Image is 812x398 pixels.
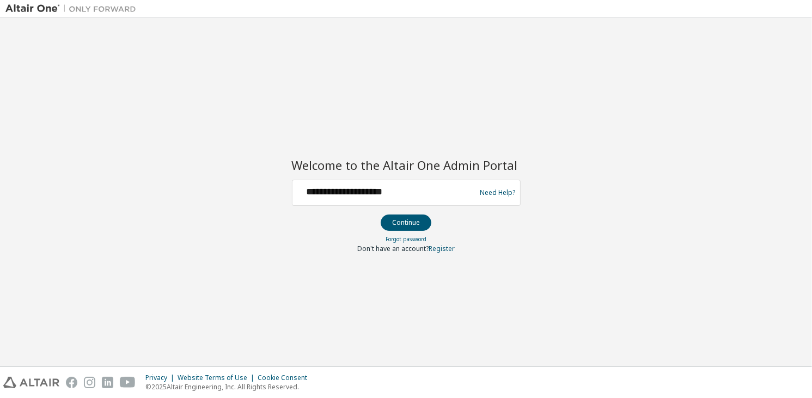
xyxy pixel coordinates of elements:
[3,377,59,388] img: altair_logo.svg
[178,373,258,382] div: Website Terms of Use
[66,377,77,388] img: facebook.svg
[292,157,521,173] h2: Welcome to the Altair One Admin Portal
[5,3,142,14] img: Altair One
[145,382,314,391] p: © 2025 Altair Engineering, Inc. All Rights Reserved.
[102,377,113,388] img: linkedin.svg
[357,244,429,253] span: Don't have an account?
[84,377,95,388] img: instagram.svg
[120,377,136,388] img: youtube.svg
[381,215,431,231] button: Continue
[480,192,516,193] a: Need Help?
[429,244,455,253] a: Register
[386,235,426,243] a: Forgot password
[258,373,314,382] div: Cookie Consent
[145,373,178,382] div: Privacy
